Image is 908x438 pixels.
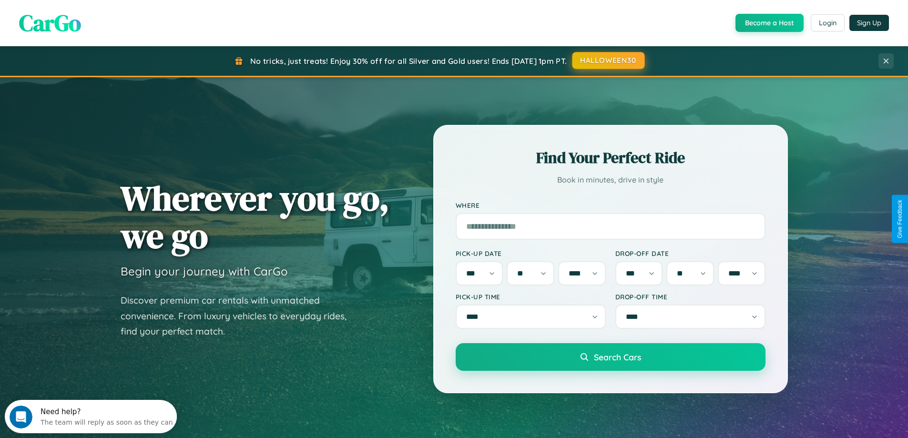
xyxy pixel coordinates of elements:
[615,249,765,257] label: Drop-off Date
[456,201,765,209] label: Where
[5,400,177,433] iframe: Intercom live chat discovery launcher
[811,14,845,31] button: Login
[36,16,168,26] div: The team will reply as soon as they can
[19,7,81,39] span: CarGo
[456,249,606,257] label: Pick-up Date
[456,343,765,371] button: Search Cars
[572,52,645,69] button: HALLOWEEN30
[594,352,641,362] span: Search Cars
[4,4,177,30] div: Open Intercom Messenger
[615,293,765,301] label: Drop-off Time
[36,8,168,16] div: Need help?
[121,264,288,278] h3: Begin your journey with CarGo
[121,179,389,255] h1: Wherever you go, we go
[250,56,567,66] span: No tricks, just treats! Enjoy 30% off for all Silver and Gold users! Ends [DATE] 1pm PT.
[10,406,32,428] iframe: Intercom live chat
[456,147,765,168] h2: Find Your Perfect Ride
[897,200,903,238] div: Give Feedback
[849,15,889,31] button: Sign Up
[456,173,765,187] p: Book in minutes, drive in style
[735,14,804,32] button: Become a Host
[456,293,606,301] label: Pick-up Time
[121,293,359,339] p: Discover premium car rentals with unmatched convenience. From luxury vehicles to everyday rides, ...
